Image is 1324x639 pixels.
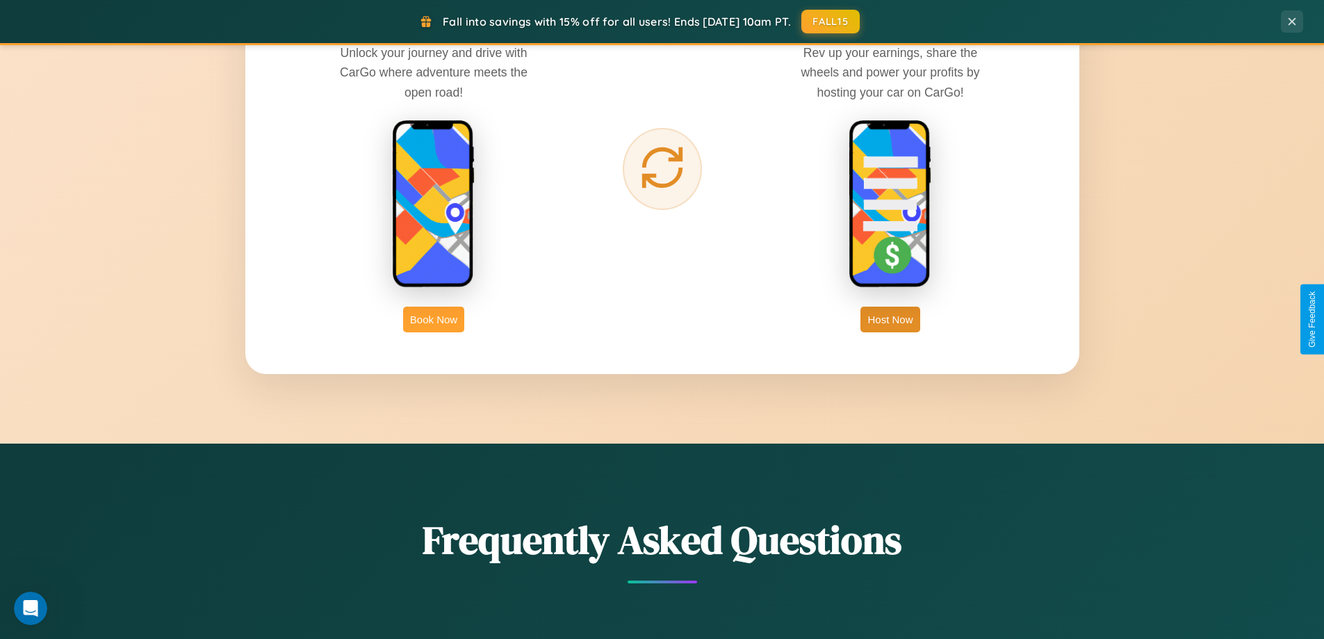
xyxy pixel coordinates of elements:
div: Give Feedback [1307,291,1317,348]
p: Rev up your earnings, share the wheels and power your profits by hosting your car on CarGo! [786,43,995,102]
img: rent phone [392,120,475,289]
button: FALL15 [801,10,860,33]
button: Book Now [403,307,464,332]
img: host phone [849,120,932,289]
button: Host Now [860,307,920,332]
h2: Frequently Asked Questions [245,513,1079,567]
p: Unlock your journey and drive with CarGo where adventure meets the open road! [329,43,538,102]
span: Fall into savings with 15% off for all users! Ends [DATE] 10am PT. [443,15,791,29]
iframe: Intercom live chat [14,592,47,625]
